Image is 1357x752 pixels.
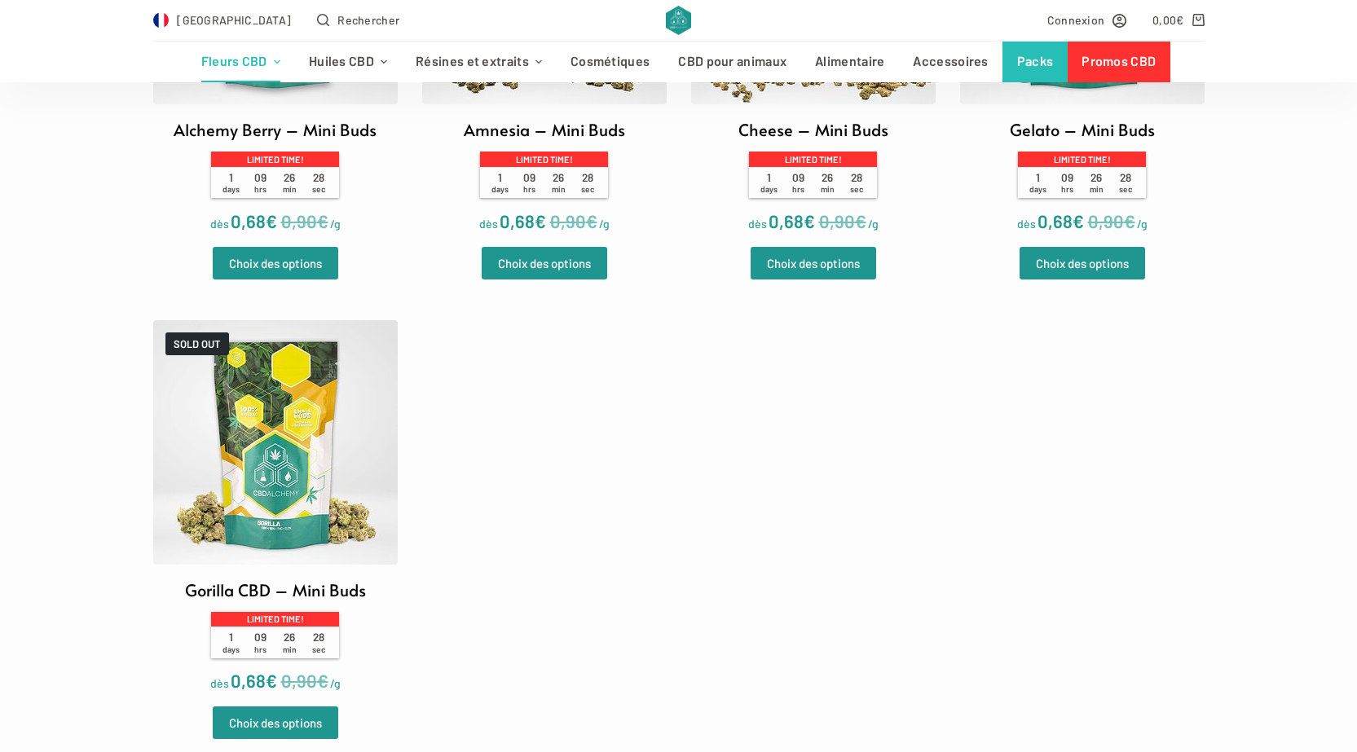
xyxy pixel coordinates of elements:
span: 26 [813,171,843,195]
span: € [266,210,277,231]
span: € [855,210,866,231]
span: 09 [246,171,275,195]
bdi: 0,00 [1152,13,1184,27]
span: 1 [755,171,784,195]
span: sec [1119,184,1132,194]
a: Sélectionner les options pour “Cheese - Mini Buds” [751,247,876,279]
span: 09 [784,171,813,195]
p: Limited time! [211,612,338,627]
nav: Menu d’en-tête [187,42,1170,82]
bdi: 0,68 [769,210,815,231]
a: Sélectionner les options pour “Gelato - Mini Buds” [1020,247,1145,279]
span: min [283,184,297,194]
span: hrs [523,184,535,194]
p: Limited time! [211,152,338,166]
span: sec [312,184,325,194]
span: € [317,210,328,231]
bdi: 0,68 [500,210,546,231]
span: min [552,184,566,194]
a: CBD pour animaux [664,42,801,82]
span: € [1124,210,1135,231]
span: € [1073,210,1084,231]
span: 09 [246,631,275,654]
span: hrs [1061,184,1073,194]
span: 26 [544,171,574,195]
a: Promos CBD [1068,42,1170,82]
a: Connexion [1047,11,1127,29]
bdi: 0,90 [281,670,328,691]
h2: Amnesia – Mini Buds [464,117,625,142]
a: SOLD OUTGorilla CBD – Mini Buds Limited time! 1days 09hrs 26min 28sec dès 0,68€/g [153,320,398,696]
span: sec [581,184,594,194]
span: dès [748,217,767,231]
span: 26 [1082,171,1112,195]
span: 09 [1053,171,1082,195]
span: 26 [275,631,305,654]
span: min [1090,184,1104,194]
img: FR Flag [153,12,170,29]
span: min [283,644,297,654]
span: /g [330,217,341,231]
span: € [535,210,546,231]
span: € [1176,13,1183,27]
h2: Alchemy Berry – Mini Buds [174,117,377,142]
span: € [586,210,597,231]
a: Sélectionner les options pour “Alchemy Berry - Mini Buds” [213,247,338,279]
a: Fleurs CBD [187,42,294,82]
h2: Gorilla CBD – Mini Buds [185,578,366,602]
span: 28 [304,631,333,654]
span: 1 [486,171,515,195]
a: Sélectionner les options pour “Gorilla CBD - Mini Buds” [213,706,338,739]
h2: Gelato – Mini Buds [1010,117,1155,142]
span: days [1029,184,1046,194]
span: € [804,210,815,231]
a: Packs [1002,42,1068,82]
span: 1 [1024,171,1053,195]
span: sec [312,644,325,654]
span: 28 [842,171,871,195]
a: Cosmétiques [557,42,664,82]
a: Sélectionner les options pour “Amnesia - Mini Buds” [482,247,607,279]
bdi: 0,68 [231,210,277,231]
span: days [491,184,509,194]
span: Rechercher [337,11,399,29]
span: days [760,184,778,194]
span: hrs [792,184,804,194]
img: CBD Alchemy [666,6,691,35]
bdi: 0,90 [281,210,328,231]
p: Limited time! [1018,152,1145,166]
span: 28 [304,171,333,195]
bdi: 0,90 [819,210,866,231]
a: Alimentaire [801,42,899,82]
span: dès [479,217,498,231]
button: Ouvrir le formulaire de recherche [317,11,399,29]
span: days [222,184,240,194]
span: sec [850,184,863,194]
span: 26 [275,171,305,195]
span: Connexion [1047,11,1105,29]
span: /g [868,217,879,231]
a: Huiles CBD [294,42,401,82]
a: Accessoires [899,42,1002,82]
p: Limited time! [480,152,607,166]
a: Résines et extraits [402,42,557,82]
span: /g [330,676,341,690]
span: /g [599,217,610,231]
bdi: 0,90 [1088,210,1135,231]
span: dès [1017,217,1036,231]
span: 28 [1111,171,1140,195]
h2: Cheese – Mini Buds [738,117,888,142]
bdi: 0,90 [550,210,597,231]
p: Limited time! [749,152,876,166]
span: dès [210,676,229,690]
bdi: 0,68 [1038,210,1084,231]
span: days [222,644,240,654]
span: SOLD OUT [165,332,229,355]
span: 1 [217,631,246,654]
span: 28 [573,171,602,195]
span: 1 [217,171,246,195]
span: [GEOGRAPHIC_DATA] [177,11,291,29]
span: € [266,670,277,691]
span: hrs [254,184,267,194]
span: min [821,184,835,194]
